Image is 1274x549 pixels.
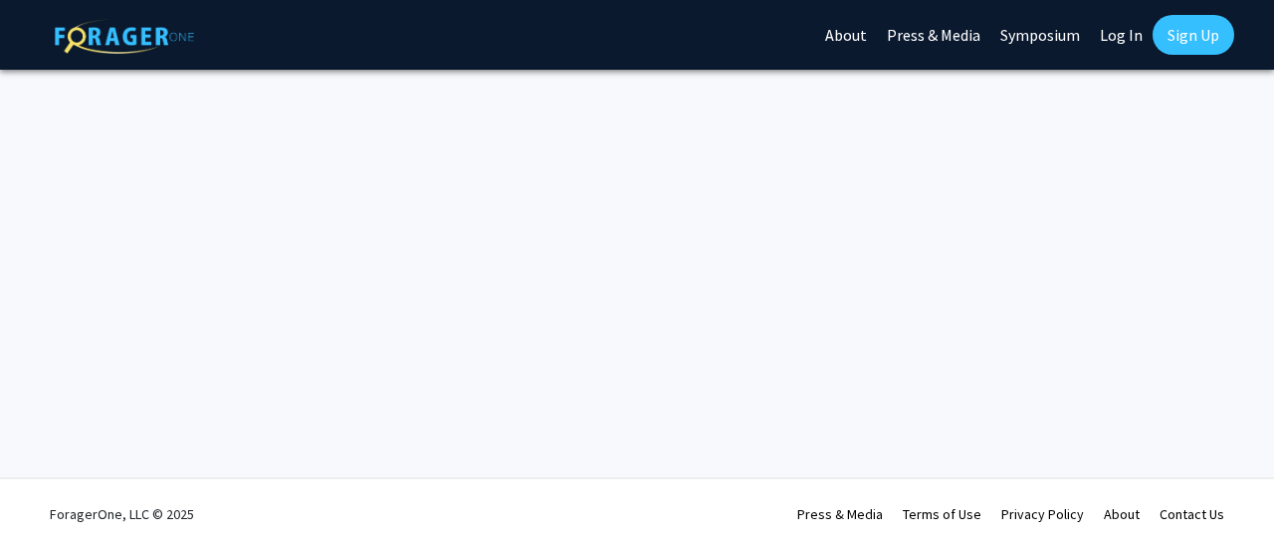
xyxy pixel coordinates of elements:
img: ForagerOne Logo [55,19,194,54]
a: Privacy Policy [1001,505,1084,523]
a: Terms of Use [903,505,981,523]
a: Sign Up [1153,15,1234,55]
a: Contact Us [1160,505,1224,523]
a: About [1104,505,1140,523]
a: Press & Media [797,505,883,523]
div: ForagerOne, LLC © 2025 [50,479,194,549]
